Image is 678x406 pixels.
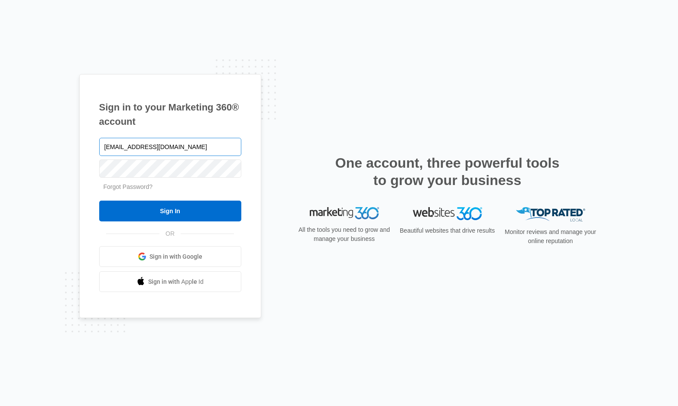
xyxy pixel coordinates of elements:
[310,207,379,219] img: Marketing 360
[296,225,393,244] p: All the tools you need to grow and manage your business
[502,227,599,246] p: Monitor reviews and manage your online reputation
[159,229,181,238] span: OR
[399,226,496,235] p: Beautiful websites that drive results
[99,246,241,267] a: Sign in with Google
[516,207,585,221] img: Top Rated Local
[104,183,153,190] a: Forgot Password?
[99,138,241,156] input: Email
[413,207,482,220] img: Websites 360
[99,201,241,221] input: Sign In
[99,100,241,129] h1: Sign in to your Marketing 360® account
[333,154,562,189] h2: One account, three powerful tools to grow your business
[149,252,202,261] span: Sign in with Google
[148,277,204,286] span: Sign in with Apple Id
[99,271,241,292] a: Sign in with Apple Id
